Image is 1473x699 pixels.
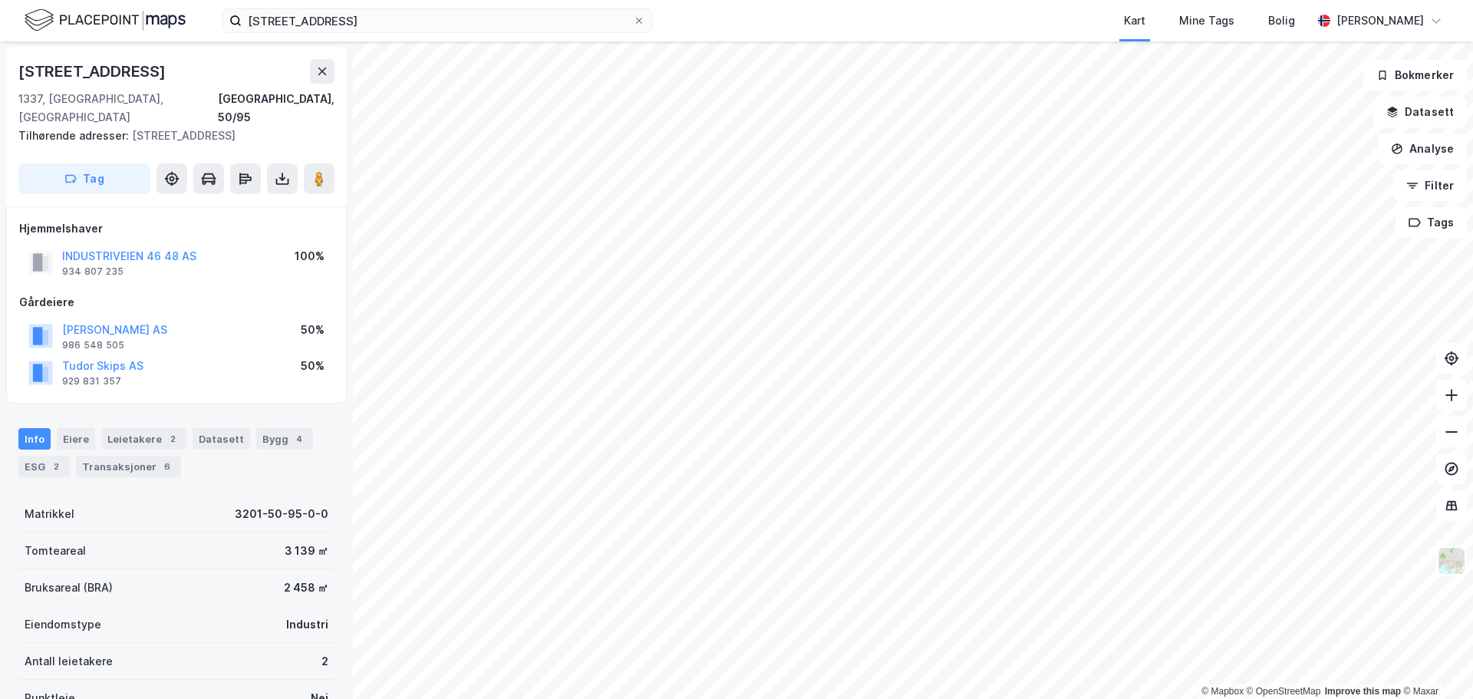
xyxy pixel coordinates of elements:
[1396,207,1467,238] button: Tags
[57,428,95,450] div: Eiere
[25,7,186,34] img: logo.f888ab2527a4732fd821a326f86c7f29.svg
[235,505,328,523] div: 3201-50-95-0-0
[301,321,325,339] div: 50%
[1396,625,1473,699] iframe: Chat Widget
[1393,170,1467,201] button: Filter
[18,456,70,477] div: ESG
[19,293,334,312] div: Gårdeiere
[101,428,186,450] div: Leietakere
[18,428,51,450] div: Info
[25,615,101,634] div: Eiendomstype
[76,456,181,477] div: Transaksjoner
[1378,134,1467,164] button: Analyse
[1396,625,1473,699] div: Kontrollprogram for chat
[18,90,218,127] div: 1337, [GEOGRAPHIC_DATA], [GEOGRAPHIC_DATA]
[1179,12,1234,30] div: Mine Tags
[62,265,124,278] div: 934 807 235
[256,428,313,450] div: Bygg
[193,428,250,450] div: Datasett
[1325,686,1401,697] a: Improve this map
[1268,12,1295,30] div: Bolig
[19,219,334,238] div: Hjemmelshaver
[48,459,64,474] div: 2
[301,357,325,375] div: 50%
[1363,60,1467,91] button: Bokmerker
[18,59,169,84] div: [STREET_ADDRESS]
[1201,686,1244,697] a: Mapbox
[1247,686,1321,697] a: OpenStreetMap
[18,163,150,194] button: Tag
[285,542,328,560] div: 3 139 ㎡
[25,652,113,671] div: Antall leietakere
[1437,546,1466,575] img: Z
[25,505,74,523] div: Matrikkel
[1336,12,1424,30] div: [PERSON_NAME]
[284,579,328,597] div: 2 458 ㎡
[160,459,175,474] div: 6
[1124,12,1145,30] div: Kart
[25,542,86,560] div: Tomteareal
[286,615,328,634] div: Industri
[165,431,180,447] div: 2
[242,9,633,32] input: Søk på adresse, matrikkel, gårdeiere, leietakere eller personer
[18,129,132,142] span: Tilhørende adresser:
[292,431,307,447] div: 4
[321,652,328,671] div: 2
[62,339,124,351] div: 986 548 505
[25,579,113,597] div: Bruksareal (BRA)
[62,375,121,387] div: 929 831 357
[18,127,322,145] div: [STREET_ADDRESS]
[1373,97,1467,127] button: Datasett
[218,90,334,127] div: [GEOGRAPHIC_DATA], 50/95
[295,247,325,265] div: 100%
